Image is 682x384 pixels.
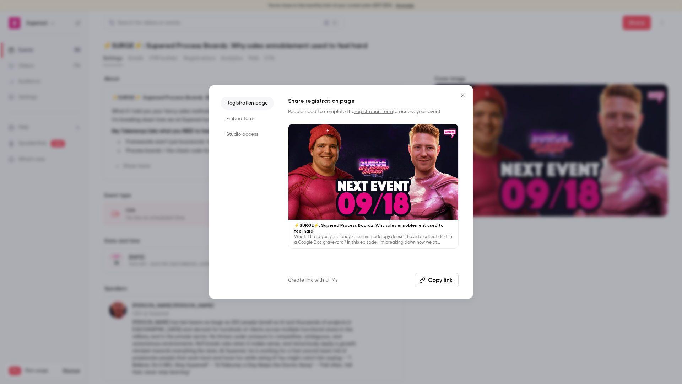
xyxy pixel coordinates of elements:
a: Create link with UTMs [288,277,337,284]
li: Embed form [221,112,274,125]
a: ⚡️SURGE⚡️: Supered Process Boardz. Why sales ennoblement used to feel hardWhat if I told you your... [288,124,459,249]
p: ⚡️SURGE⚡️: Supered Process Boardz. Why sales ennoblement used to feel hard [294,223,453,234]
button: Copy link [415,273,459,287]
li: Registration page [221,97,274,110]
li: Studio access [221,128,274,141]
h1: Share registration page [288,97,459,105]
p: People need to complete the to access your event [288,108,459,115]
a: registration form [354,109,393,114]
button: Close [456,88,470,102]
p: What if I told you your fancy sales methodology doesn’t have to collect dust in a Google Doc grav... [294,234,453,245]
